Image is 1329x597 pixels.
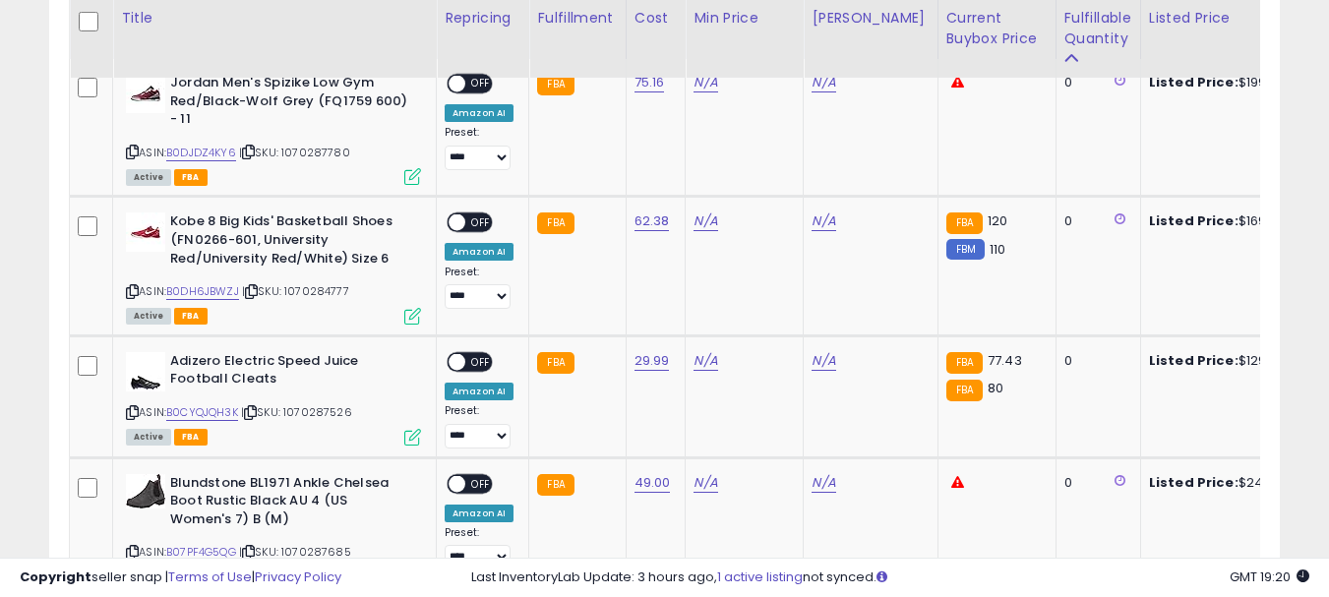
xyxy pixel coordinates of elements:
[717,567,803,586] a: 1 active listing
[634,211,670,231] a: 62.38
[946,239,985,260] small: FBM
[166,145,236,161] a: B0DJDZ4KY6
[812,8,929,29] div: [PERSON_NAME]
[1149,212,1312,230] div: $169.00
[988,211,1007,230] span: 120
[634,73,665,92] a: 75.16
[1149,74,1312,91] div: $199.00
[445,126,513,170] div: Preset:
[1149,73,1238,91] b: Listed Price:
[445,104,513,122] div: Amazon AI
[694,8,795,29] div: Min Price
[170,474,409,534] b: Blundstone BL1971 Ankle Chelsea Boot Rustic Black AU 4 (US Women's 7) B (M)
[126,352,165,391] img: 31fhUS8+HbL._SL40_.jpg
[1064,212,1125,230] div: 0
[166,283,239,300] a: B0DH6JBWZJ
[255,567,341,586] a: Privacy Policy
[174,308,208,325] span: FBA
[812,473,835,493] a: N/A
[812,351,835,371] a: N/A
[694,473,717,493] a: N/A
[1149,352,1312,370] div: $129.00
[1064,474,1125,492] div: 0
[168,567,252,586] a: Terms of Use
[537,8,617,29] div: Fulfillment
[445,383,513,400] div: Amazon AI
[126,474,165,508] img: 31q7O5DMe7L._SL40_.jpg
[465,353,497,370] span: OFF
[445,8,520,29] div: Repricing
[988,351,1022,370] span: 77.43
[1064,8,1132,49] div: Fulfillable Quantity
[445,404,513,448] div: Preset:
[990,240,1005,259] span: 110
[126,212,165,252] img: 31uZg5zeI4L._SL40_.jpg
[166,404,238,421] a: B0CYQJQH3K
[126,74,421,183] div: ASIN:
[126,74,165,113] img: 31gbkFXVGFL._SL40_.jpg
[471,568,1309,587] div: Last InventoryLab Update: 3 hours ago, not synced.
[242,283,349,299] span: | SKU: 1070284777
[812,73,835,92] a: N/A
[1149,8,1319,29] div: Listed Price
[121,8,428,29] div: Title
[445,266,513,310] div: Preset:
[694,73,717,92] a: N/A
[126,352,421,444] div: ASIN:
[1149,473,1238,492] b: Listed Price:
[465,76,497,92] span: OFF
[445,243,513,261] div: Amazon AI
[537,74,574,95] small: FBA
[537,212,574,234] small: FBA
[126,308,171,325] span: All listings currently available for purchase on Amazon
[1149,351,1238,370] b: Listed Price:
[170,212,409,272] b: Kobe 8 Big Kids' Basketball Shoes (FN0266-601, University Red/University Red/White) Size 6
[946,8,1048,49] div: Current Buybox Price
[126,212,421,322] div: ASIN:
[445,526,513,570] div: Preset:
[170,74,409,134] b: Jordan Men's Spizike Low Gym Red/Black-Wolf Grey (FQ1759 600) - 11
[170,352,409,393] b: Adizero Electric Speed Juice Football Cleats
[239,145,350,160] span: | SKU: 1070287780
[445,505,513,522] div: Amazon AI
[465,475,497,492] span: OFF
[946,212,983,234] small: FBA
[174,429,208,446] span: FBA
[1064,352,1125,370] div: 0
[812,211,835,231] a: N/A
[988,379,1003,397] span: 80
[465,214,497,231] span: OFF
[20,568,341,587] div: seller snap | |
[946,380,983,401] small: FBA
[1230,567,1309,586] span: 2025-10-8 19:20 GMT
[241,404,352,420] span: | SKU: 1070287526
[537,352,574,374] small: FBA
[20,567,91,586] strong: Copyright
[1064,74,1125,91] div: 0
[694,211,717,231] a: N/A
[694,351,717,371] a: N/A
[946,352,983,374] small: FBA
[1149,211,1238,230] b: Listed Price:
[537,474,574,496] small: FBA
[634,8,678,29] div: Cost
[1149,474,1312,492] div: $249.00
[634,473,671,493] a: 49.00
[126,169,171,186] span: All listings currently available for purchase on Amazon
[174,169,208,186] span: FBA
[126,429,171,446] span: All listings currently available for purchase on Amazon
[634,351,670,371] a: 29.99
